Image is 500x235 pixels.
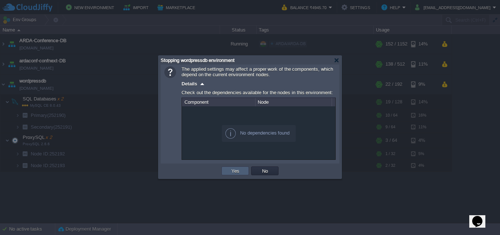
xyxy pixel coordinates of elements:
button: No [260,168,270,174]
span: Stopping wordpressdb environment [161,58,235,63]
span: The applied settings may affect a proper work of the components, which depend on the current envi... [182,66,333,77]
span: Details [182,81,197,87]
div: Node [256,98,332,106]
div: No dependencies found [222,125,296,142]
div: Component [183,98,255,106]
div: Check out the dependencies available for the nodes in this environment: [182,88,336,98]
button: Yes [229,168,242,174]
iframe: chat widget [469,206,493,228]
